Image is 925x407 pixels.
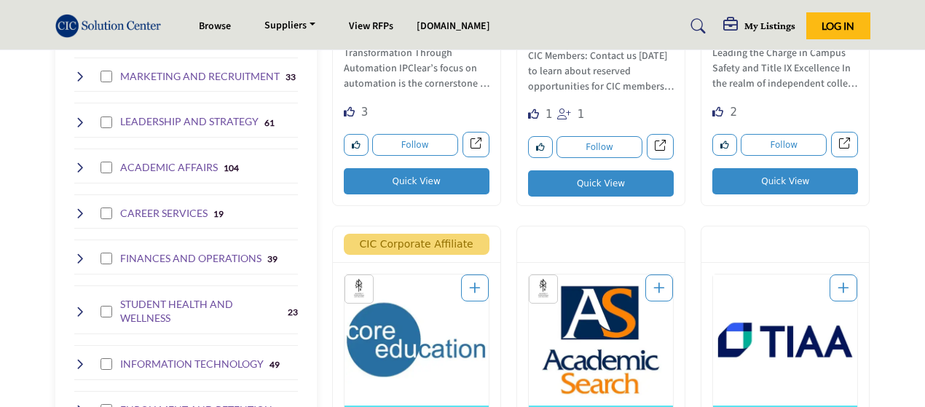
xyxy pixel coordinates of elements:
[712,168,858,194] button: Quick View
[713,274,857,406] img: TIAA
[224,161,239,174] div: 104 Results For ACADEMIC AFFAIRS
[372,134,458,156] button: Follow
[712,134,737,156] button: Like listing
[286,70,296,83] div: 33 Results For MARKETING AND RECRUITMENT
[224,163,239,173] b: 104
[267,252,277,265] div: 39 Results For FINANCES AND OPERATIONS
[120,206,208,221] h4: CAREER SERVICES: Career planning tools, job placement platforms, and professional development res...
[269,357,280,371] div: 49 Results For INFORMATION TECHNOLOGY
[199,19,231,33] a: Browse
[344,106,355,117] i: Likes
[345,274,489,406] img: Core Education
[120,357,264,371] h4: INFORMATION TECHNOLOGY: Technology infrastructure, software solutions, and digital transformation...
[267,254,277,264] b: 39
[286,72,296,82] b: 33
[264,118,275,128] b: 61
[557,103,585,123] div: Followers
[288,305,298,318] div: 23 Results For STUDENT HEALTH AND WELLNESS
[213,209,224,219] b: 19
[101,162,112,173] input: Select ACADEMIC AFFAIRS checkbox
[529,274,673,406] img: Academic Search
[344,46,489,95] p: Transformation Through Automation IPClear’s focus on automation is the cornerstone of its approac...
[462,132,489,157] a: Open ipclear in new tab
[101,358,112,370] input: Select INFORMATION TECHNOLOGY checkbox
[723,17,795,35] div: My Listings
[647,134,674,159] a: Open doowii in new tab
[528,49,674,98] p: CIC Members: Contact us [DATE] to learn about reserved opportunities for CIC members! Doowii is a...
[838,280,849,298] a: Add To List
[349,279,369,299] img: ACCU Sponsors Badge Icon
[528,170,674,197] button: Quick View
[344,234,489,255] span: CIC Corporate Affiliate
[120,69,280,84] h4: MARKETING AND RECRUITMENT: Brand development, digital marketing, and student recruitment campaign...
[528,108,539,119] i: Like
[254,16,326,36] a: Suppliers
[712,46,858,95] p: Leading the Charge in Campus Safety and Title IX Excellence In the realm of independent college l...
[344,134,369,156] button: Like listing
[264,116,275,129] div: 61 Results For LEADERSHIP AND STRATEGY
[831,132,858,157] a: Open student-ally in new tab
[712,42,858,95] a: Leading the Charge in Campus Safety and Title IX Excellence In the realm of independent college l...
[101,116,112,128] input: Select LEADERSHIP AND STRATEGY checkbox
[741,134,827,156] button: Follow
[578,108,585,121] span: 1
[806,12,870,39] button: Log In
[120,297,282,325] h4: STUDENT HEALTH AND WELLNESS: Mental health resources, medical services, and wellness program solu...
[120,251,261,266] h4: FINANCES AND OPERATIONS: Financial management, budgeting tools, and operational efficiency soluti...
[653,280,665,298] a: Add To List
[101,253,112,264] input: Select FINANCES AND OPERATIONS checkbox
[712,106,723,117] i: Likes
[730,106,737,119] span: 2
[556,136,642,158] button: Follow
[101,208,112,219] input: Select CAREER SERVICES checkbox
[344,168,489,194] button: Quick View
[101,71,112,82] input: Select MARKETING AND RECRUITMENT checkbox
[288,307,298,317] b: 23
[744,19,795,32] h5: My Listings
[469,280,481,298] a: Add To List
[677,15,715,38] a: Search
[528,45,674,98] a: CIC Members: Contact us [DATE] to learn about reserved opportunities for CIC members! Doowii is a...
[120,114,259,129] h4: LEADERSHIP AND STRATEGY: Institutional effectiveness, strategic planning, and leadership developm...
[120,160,218,175] h4: ACADEMIC AFFAIRS: Academic program development, faculty resources, and curriculum enhancement sol...
[533,279,554,299] img: ACCU Sponsors Badge Icon
[822,20,854,32] span: Log In
[349,19,393,33] a: View RFPs
[361,106,369,119] span: 3
[213,207,224,220] div: 19 Results For CAREER SERVICES
[269,360,280,370] b: 49
[528,136,553,158] button: Like listing
[344,42,489,95] a: Transformation Through Automation IPClear’s focus on automation is the cornerstone of its approac...
[546,108,553,121] span: 1
[101,306,112,317] input: Select STUDENT HEALTH AND WELLNESS checkbox
[417,19,490,33] a: [DOMAIN_NAME]
[55,14,169,38] img: Site Logo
